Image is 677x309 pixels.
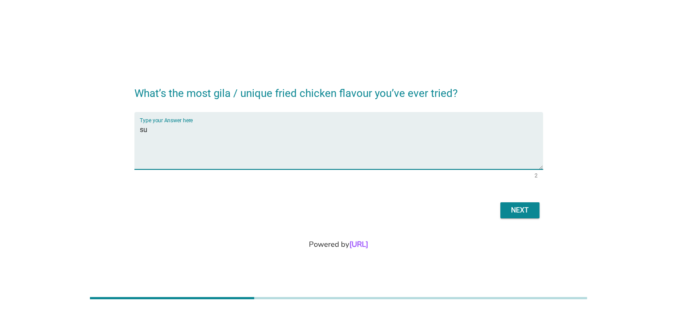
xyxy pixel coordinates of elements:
[11,239,666,250] div: Powered by
[507,205,532,216] div: Next
[500,202,539,218] button: Next
[134,76,543,101] h2: What’s the most gila / unique fried chicken flavour you’ve ever tried?
[140,123,543,169] textarea: Type your Answer here
[349,239,368,249] a: [URL]
[535,173,538,178] div: 2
